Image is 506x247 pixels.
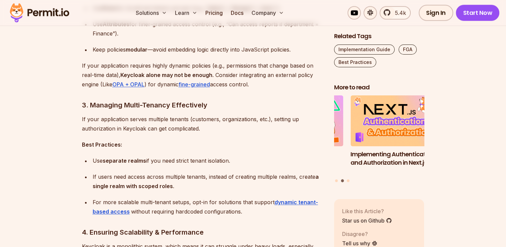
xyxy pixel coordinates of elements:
[179,81,210,88] a: fine-grained
[350,96,441,147] img: Implementing Authentication and Authorization in Next.js
[93,197,323,216] div: For more scalable multi-tenant setups, opt-in for solutions that support without requiring hardco...
[93,19,323,38] div: Use for finer-grained access control (e.g., “Can access reports if department = Finance”).
[350,96,441,175] li: 2 of 3
[82,227,323,238] h3: 4. Ensuring Scalability & Performance
[334,57,376,67] a: Best Practices
[419,5,453,21] a: Sign In
[350,150,441,167] h3: Implementing Authentication and Authorization in Next.js
[7,1,72,24] img: Permit logo
[203,6,225,19] a: Pricing
[82,114,323,133] p: If your application serves multiple tenants (customers, organizations, etc.), setting up authoriz...
[172,6,200,19] button: Learn
[334,45,395,55] a: Implementation Guide
[391,9,406,17] span: 5.4k
[335,179,338,182] button: Go to slide 1
[380,6,411,19] a: 5.4k
[228,6,246,19] a: Docs
[399,45,417,55] a: FGA
[334,83,424,92] h2: More to read
[82,61,323,89] p: If your application requires highly dynamic policies (e.g., permissions that change based on real...
[126,46,147,53] strong: modular
[334,32,424,40] h2: Related Tags
[342,230,378,238] p: Disagree?
[275,199,297,205] strong: dynamic
[93,156,323,165] div: Use if you need strict tenant isolation.
[120,72,212,78] strong: Keycloak alone may not be enough
[342,217,392,225] a: Star us on Github
[133,6,170,19] button: Solutions
[103,157,146,164] strong: separate realms
[456,5,500,21] a: Start Now
[82,100,323,110] h3: 3. Managing Multi-Tenancy Effectively
[334,96,424,183] div: Posts
[112,81,144,88] a: OPA + OPAL
[347,179,349,182] button: Go to slide 3
[82,141,122,148] strong: Best Practices:
[93,172,323,191] div: If users need access across multiple tenants, instead of creating multiple realms, create .
[341,179,344,182] button: Go to slide 2
[249,6,287,19] button: Company
[350,96,441,175] a: Implementing Authentication and Authorization in Next.jsImplementing Authentication and Authoriza...
[253,96,343,175] li: 1 of 3
[93,45,323,54] div: Keep policies —avoid embedding logic directly into JavaScript policies.
[342,207,392,215] p: Like this Article?
[253,150,343,167] h3: Implementing Multi-Tenant RBAC in Nuxt.js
